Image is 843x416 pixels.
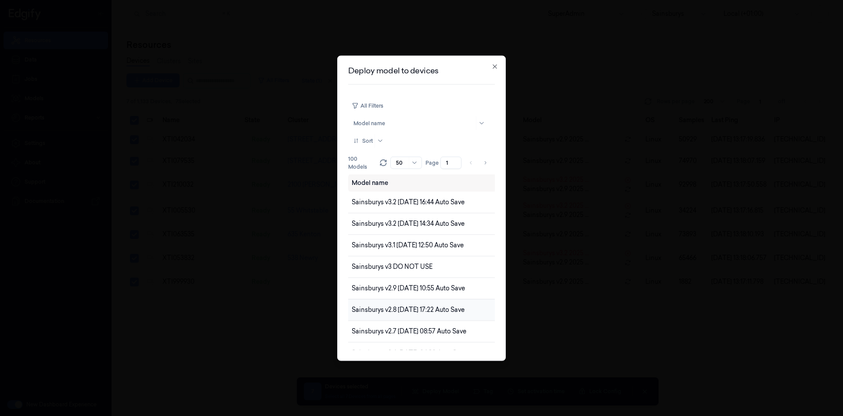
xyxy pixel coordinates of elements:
[352,327,466,335] span: Sainsburys v2.7 [DATE] 08:57 Auto Save
[352,284,465,292] span: Sainsburys v2.9 [DATE] 10:55 Auto Save
[348,98,387,112] button: All Filters
[352,220,465,228] span: Sainsburys v3.2 [DATE] 14:34 Auto Save
[352,349,467,357] span: Sainsburys v2.6 [DATE] 06:30 Auto Save
[352,198,465,206] span: Sainsburys v3.2 [DATE] 16:44 Auto Save
[348,66,495,74] h2: Deploy model to devices
[352,241,464,249] span: Sainsburys v3.1 [DATE] 12:50 Auto Save
[352,263,432,271] span: Sainsburys v3 DO NOT USE
[425,159,439,166] span: Page
[465,156,491,169] nav: pagination
[479,156,491,169] button: Go to next page
[352,306,465,314] span: Sainsburys v2.8 [DATE] 17:22 Auto Save
[348,155,376,170] span: 100 Models
[348,174,570,192] th: Model name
